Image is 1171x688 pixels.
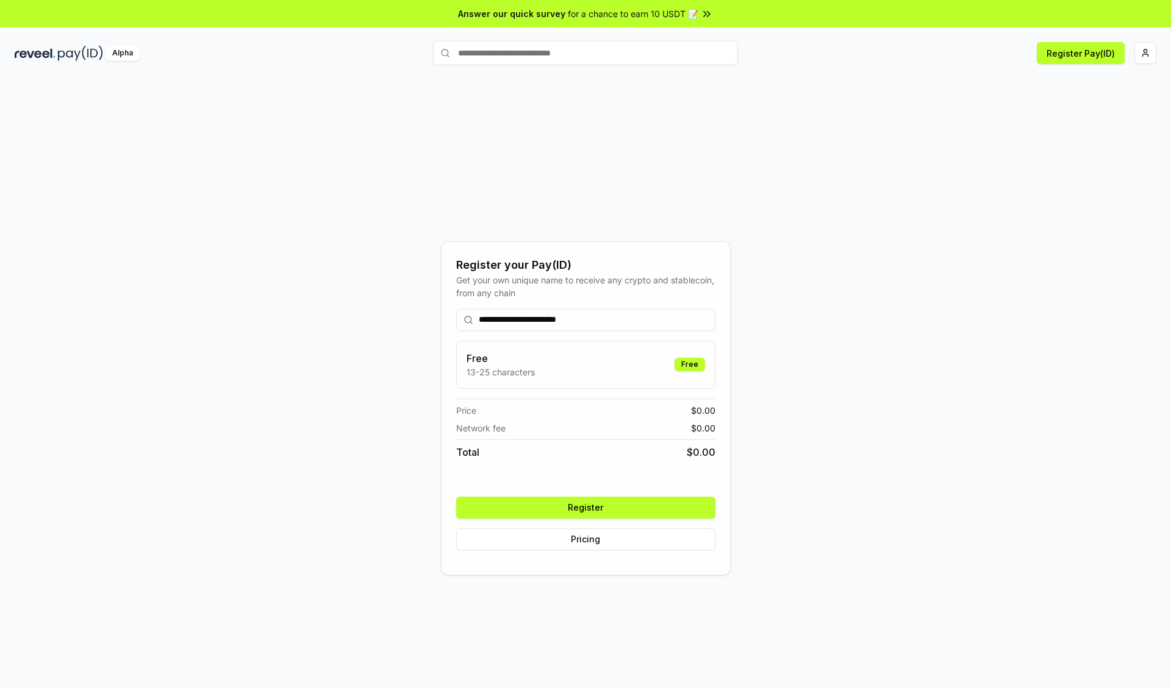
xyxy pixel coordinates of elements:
[456,257,715,274] div: Register your Pay(ID)
[456,445,479,459] span: Total
[15,46,56,61] img: reveel_dark
[1037,42,1125,64] button: Register Pay(ID)
[456,274,715,299] div: Get your own unique name to receive any crypto and stablecoin, from any chain
[456,528,715,550] button: Pricing
[675,358,705,371] div: Free
[691,404,715,417] span: $ 0.00
[106,46,140,61] div: Alpha
[467,351,535,366] h3: Free
[467,366,535,378] p: 13-25 characters
[456,422,506,434] span: Network fee
[456,404,476,417] span: Price
[691,422,715,434] span: $ 0.00
[458,7,565,20] span: Answer our quick survey
[568,7,698,20] span: for a chance to earn 10 USDT 📝
[58,46,103,61] img: pay_id
[456,497,715,519] button: Register
[687,445,715,459] span: $ 0.00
